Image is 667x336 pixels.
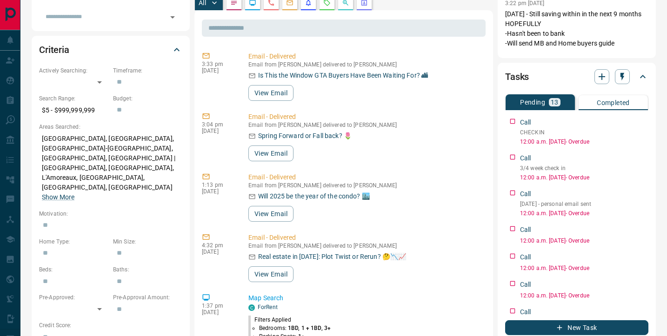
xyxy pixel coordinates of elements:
[520,280,531,290] p: Call
[259,324,331,332] p: Bedrooms :
[248,206,293,222] button: View Email
[520,200,648,208] p: [DATE] - personal email sent
[248,172,482,182] p: Email - Delivered
[39,265,108,274] p: Beds:
[520,225,531,235] p: Call
[520,99,545,105] p: Pending
[202,309,234,316] p: [DATE]
[258,252,406,262] p: Real estate in [DATE]: Plot Twist or Rerun? 🤔📉📈
[202,249,234,255] p: [DATE]
[113,66,182,75] p: Timeframe:
[505,9,648,48] p: [DATE] - Still saving within in the next 9 months HOPEFULLY -Hasn't been to bank -Will send MB an...
[248,85,293,101] button: View Email
[258,131,352,141] p: Spring Forward or Fall back? 🌷
[520,138,648,146] p: 12:00 a.m. [DATE] - Overdue
[202,182,234,188] p: 1:13 pm
[520,128,648,137] p: CHECKIN
[39,42,69,57] h2: Criteria
[520,291,648,300] p: 12:00 a.m. [DATE] - Overdue
[248,266,293,282] button: View Email
[202,67,234,74] p: [DATE]
[248,112,482,122] p: Email - Delivered
[248,233,482,243] p: Email - Delivered
[248,122,482,128] p: Email from [PERSON_NAME] delivered to [PERSON_NAME]
[248,61,482,68] p: Email from [PERSON_NAME] delivered to [PERSON_NAME]
[39,293,108,302] p: Pre-Approved:
[597,99,630,106] p: Completed
[113,265,182,274] p: Baths:
[113,293,182,302] p: Pre-Approval Amount:
[39,237,108,246] p: Home Type:
[520,118,531,127] p: Call
[505,320,648,335] button: New Task
[520,153,531,163] p: Call
[39,94,108,103] p: Search Range:
[258,304,278,310] a: ForRent
[39,66,108,75] p: Actively Searching:
[258,71,428,80] p: Is This the Window GTA Buyers Have Been Waiting For? 🏙
[39,39,182,61] div: Criteria
[39,210,182,218] p: Motivation:
[520,264,648,272] p: 12:00 a.m. [DATE] - Overdue
[505,66,648,88] div: Tasks
[202,121,234,128] p: 3:04 pm
[258,191,370,201] p: Will 2025 be the year of the condo? 🏙️
[202,61,234,67] p: 3:33 pm
[520,173,648,182] p: 12:00 a.m. [DATE] - Overdue
[39,321,182,329] p: Credit Score:
[254,316,331,324] p: Filters Applied
[202,188,234,195] p: [DATE]
[166,11,179,24] button: Open
[520,209,648,217] p: 12:00 a.m. [DATE] - Overdue
[520,307,531,317] p: Call
[248,52,482,61] p: Email - Delivered
[39,123,182,131] p: Areas Searched:
[113,94,182,103] p: Budget:
[202,128,234,134] p: [DATE]
[248,182,482,189] p: Email from [PERSON_NAME] delivered to [PERSON_NAME]
[520,237,648,245] p: 12:00 a.m. [DATE] - Overdue
[248,145,293,161] button: View Email
[520,189,531,199] p: Call
[520,164,648,172] p: 3/4 week check in
[42,192,74,202] button: Show More
[202,242,234,249] p: 4:32 pm
[551,99,559,105] p: 13
[248,243,482,249] p: Email from [PERSON_NAME] delivered to [PERSON_NAME]
[113,237,182,246] p: Min Size:
[248,293,482,303] p: Map Search
[520,252,531,262] p: Call
[202,303,234,309] p: 1:37 pm
[505,69,529,84] h2: Tasks
[39,103,108,118] p: $5 - $999,999,999
[39,131,182,205] p: [GEOGRAPHIC_DATA], [GEOGRAPHIC_DATA], [GEOGRAPHIC_DATA]-[GEOGRAPHIC_DATA], [GEOGRAPHIC_DATA], [GE...
[248,304,255,311] div: condos.ca
[288,325,331,331] span: 1BD, 1 + 1BD, 3+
